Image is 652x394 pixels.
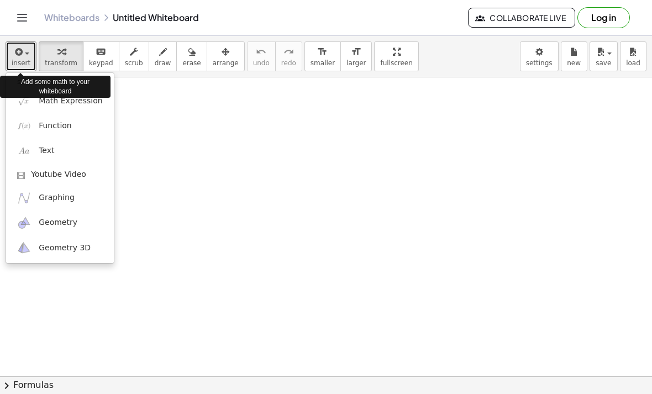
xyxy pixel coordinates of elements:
span: Math Expression [39,96,102,107]
img: f_x.png [17,119,31,133]
a: Geometry 3D [6,235,114,260]
a: Youtube Video [6,164,114,186]
span: Geometry [39,217,77,228]
span: Geometry 3D [39,243,91,254]
img: ggb-3d.svg [17,241,31,255]
img: ggb-graphing.svg [17,191,31,205]
a: Graphing [6,186,114,211]
span: Function [39,120,72,132]
img: ggb-geometry.svg [17,216,31,230]
span: Graphing [39,192,75,203]
a: Geometry [6,211,114,235]
a: Text [6,139,114,164]
img: sqrt_x.png [17,94,31,108]
span: Text [39,145,54,156]
img: Aa.png [17,144,31,158]
span: Youtube Video [31,169,86,180]
a: Math Expression [6,88,114,113]
a: Function [6,113,114,138]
